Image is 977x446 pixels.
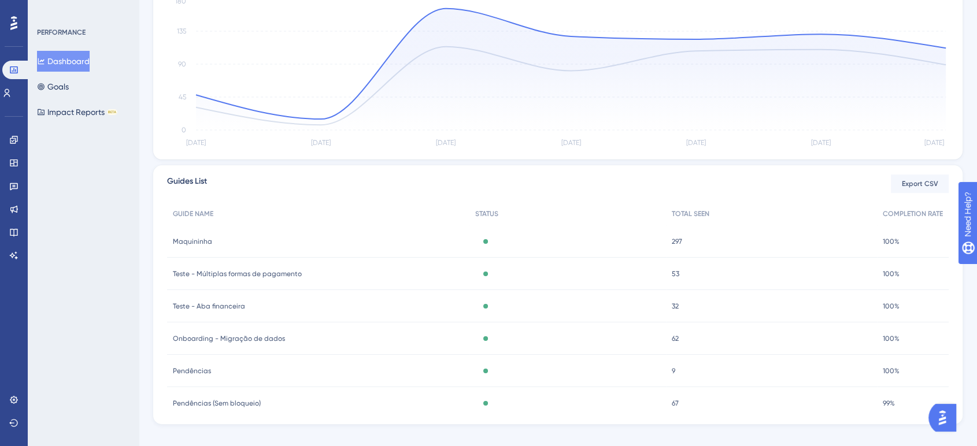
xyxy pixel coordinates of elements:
[891,174,949,193] button: Export CSV
[27,3,72,17] span: Need Help?
[173,399,261,408] span: Pendências (Sem bloqueio)
[37,28,86,37] div: PERFORMANCE
[686,139,706,147] tspan: [DATE]
[883,399,895,408] span: 99%
[475,209,498,218] span: STATUS
[672,237,682,246] span: 297
[928,400,963,435] iframe: UserGuiding AI Assistant Launcher
[672,334,679,343] span: 62
[311,139,331,147] tspan: [DATE]
[179,93,186,101] tspan: 45
[672,302,679,311] span: 32
[883,302,900,311] span: 100%
[811,139,831,147] tspan: [DATE]
[173,269,302,278] span: Teste - Múltiplas formas de pagamento
[173,334,285,343] span: Onboarding - Migração de dados
[173,209,213,218] span: GUIDE NAME
[37,51,90,72] button: Dashboard
[173,237,212,246] span: Maquininha
[924,139,944,147] tspan: [DATE]
[883,269,900,278] span: 100%
[436,139,456,147] tspan: [DATE]
[902,179,938,188] span: Export CSV
[883,334,900,343] span: 100%
[672,269,679,278] span: 53
[883,209,943,218] span: COMPLETION RATE
[37,76,69,97] button: Goals
[173,302,245,311] span: Teste - Aba financeira
[182,126,186,134] tspan: 0
[173,366,211,376] span: Pendências
[167,174,207,193] span: Guides List
[37,102,117,122] button: Impact ReportsBETA
[186,139,206,147] tspan: [DATE]
[672,209,709,218] span: TOTAL SEEN
[178,60,186,68] tspan: 90
[883,237,900,246] span: 100%
[883,366,900,376] span: 100%
[672,366,675,376] span: 9
[107,109,117,115] div: BETA
[177,27,186,35] tspan: 135
[561,139,581,147] tspan: [DATE]
[672,399,679,408] span: 67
